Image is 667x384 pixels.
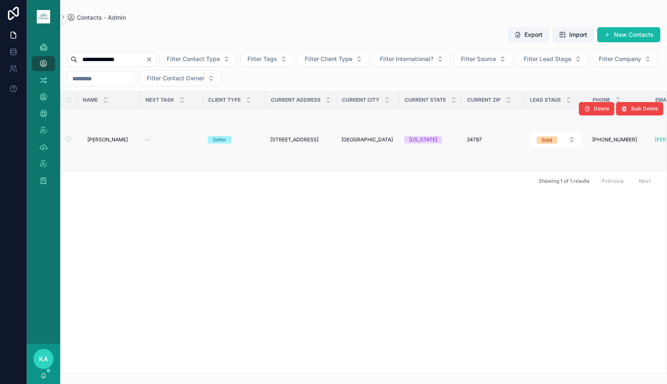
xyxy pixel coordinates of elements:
[530,132,582,148] a: Select Button
[213,136,227,143] div: Seller
[404,136,457,143] a: [US_STATE]
[380,55,433,63] span: Filter International?
[467,136,482,143] span: 34787
[271,97,321,103] span: Current Address
[517,51,588,67] button: Select Button
[247,55,277,63] span: Filter Tags
[39,354,48,364] span: KA
[405,97,446,103] span: Current State
[616,102,663,115] button: Bulk Delete
[305,55,352,63] span: Filter Client Type
[592,51,658,67] button: Select Button
[467,97,501,103] span: Current Zip
[592,136,645,143] a: [PHONE_NUMBER]
[542,136,552,144] div: Sold
[208,136,260,143] a: Seller
[160,51,237,67] button: Select Button
[270,136,331,143] a: [STREET_ADDRESS]
[599,55,641,63] span: Filter Company
[342,97,379,103] span: Current City
[530,132,582,147] button: Select Button
[167,55,220,63] span: Filter Contact Type
[569,31,587,39] span: Import
[67,13,126,22] a: Contacts - Admin
[592,136,637,143] span: [PHONE_NUMBER]
[467,136,519,143] a: 34787
[530,97,561,103] span: Lead Stage
[145,97,174,103] span: Next Task
[631,105,658,112] span: Bulk Delete
[240,51,294,67] button: Select Button
[409,136,437,143] div: [US_STATE]
[454,51,513,67] button: Select Button
[461,55,496,63] span: Filter Source
[87,136,128,143] span: [PERSON_NAME]
[140,70,221,86] button: Select Button
[146,56,156,63] button: Clear
[597,27,660,42] button: New Contacts
[594,105,609,112] span: Delete
[579,102,614,115] button: Delete
[552,27,594,42] button: Import
[341,136,394,143] a: [GEOGRAPHIC_DATA]
[87,136,135,143] a: [PERSON_NAME]
[83,97,98,103] span: Name
[524,55,571,63] span: Filter Lead Stage
[508,27,549,42] button: Export
[77,13,126,22] span: Contacts - Admin
[37,10,50,23] img: App logo
[145,136,150,143] span: --
[373,51,451,67] button: Select Button
[298,51,369,67] button: Select Button
[539,178,589,184] span: Showing 1 of 1 results
[27,33,60,199] div: scrollable content
[208,97,241,103] span: Client Type
[270,136,318,143] span: [STREET_ADDRESS]
[341,136,393,143] span: [GEOGRAPHIC_DATA]
[145,136,198,143] a: --
[147,74,204,82] span: Filter Contact Owner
